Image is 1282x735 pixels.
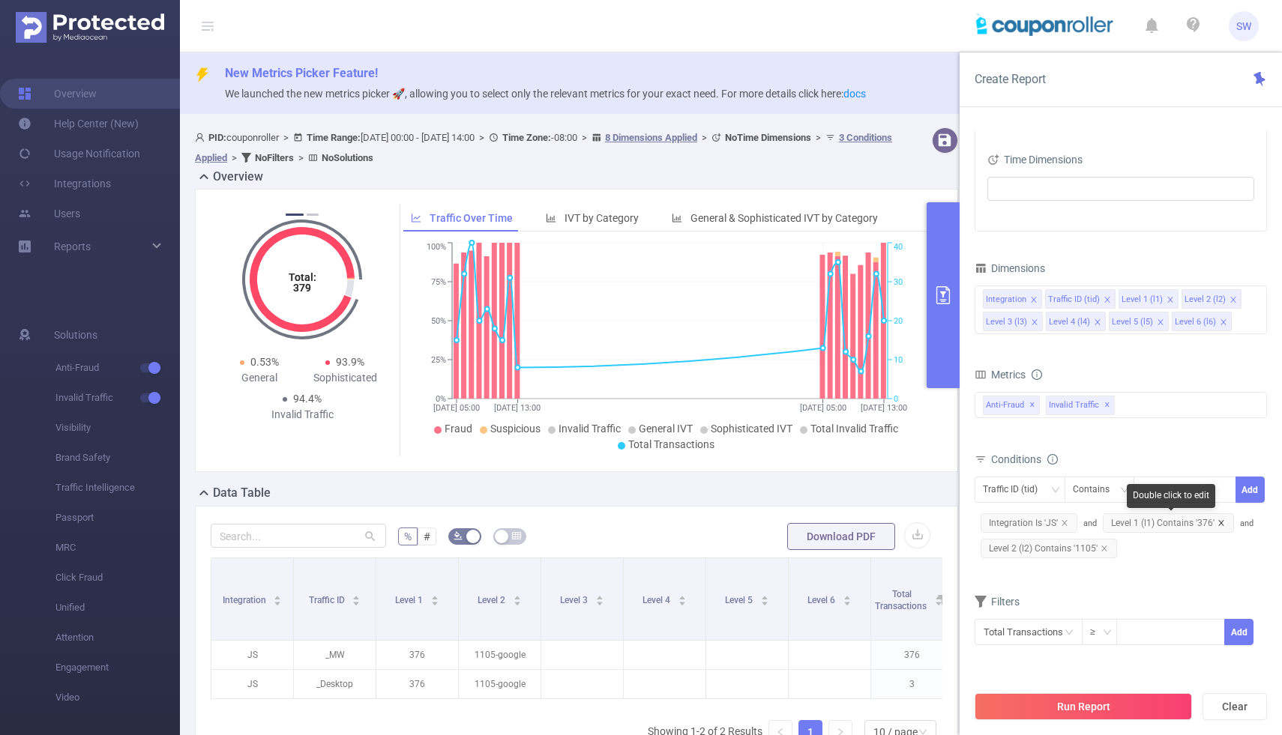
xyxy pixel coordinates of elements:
div: Sort [760,593,769,602]
i: icon: bar-chart [546,213,556,223]
i: icon: caret-up [513,593,521,598]
i: icon: caret-down [843,599,851,604]
button: Clear [1203,693,1267,720]
span: Engagement [55,653,180,683]
span: Level 1 (l1) Contains '376' [1103,513,1234,533]
span: # [424,530,430,542]
div: Double click to edit [1127,484,1215,508]
i: icon: line-chart [411,213,421,223]
i: icon: caret-down [352,599,361,604]
tspan: 25% [431,355,446,365]
i: icon: close [1061,519,1068,527]
i: icon: caret-down [595,599,604,604]
p: 376 [871,641,953,669]
span: Anti-Fraud [983,396,1040,415]
tspan: 75% [431,277,446,287]
i: icon: info-circle [1032,369,1042,380]
span: Suspicious [490,423,541,435]
span: General & Sophisticated IVT by Category [690,212,878,224]
button: 1 [286,214,304,216]
span: 0.53% [250,356,279,368]
div: Invalid Traffic [259,407,345,423]
i: icon: caret-up [274,593,282,598]
span: and [975,518,1254,554]
span: Invalid Traffic [1046,396,1115,415]
div: ≥ [1090,620,1106,644]
div: Sort [678,593,687,602]
li: Integration [983,289,1042,309]
button: Add [1236,477,1265,503]
input: filter select [992,180,994,198]
tspan: 50% [431,316,446,326]
span: Traffic Over Time [430,212,513,224]
div: Sophisticated [302,370,388,386]
span: Passport [55,503,180,533]
span: Invalid Traffic [55,383,180,413]
b: Time Zone: [502,132,551,143]
span: Level 4 [642,595,672,605]
i: icon: caret-down [274,599,282,604]
a: Help Center (New) [18,109,139,139]
li: Traffic ID (tid) [1045,289,1116,309]
div: General [217,370,302,386]
span: Fraud [445,423,472,435]
i: icon: caret-up [595,593,604,598]
b: No Filters [255,152,294,163]
i: icon: info-circle [1047,454,1058,465]
img: Protected Media [16,12,164,43]
tspan: 379 [293,282,311,294]
span: ✕ [1029,396,1035,414]
tspan: [DATE] 13:00 [861,403,907,413]
button: Run Report [975,693,1192,720]
i: icon: caret-up [760,593,768,598]
i: Filter menu [932,558,953,640]
tspan: 100% [427,243,446,252]
tspan: [DATE] 13:00 [494,403,541,413]
span: Traffic ID [309,595,347,605]
div: Traffic ID (tid) [1048,290,1100,309]
span: Dimensions [975,262,1045,274]
div: Level 6 (l6) [1175,312,1216,332]
i: icon: close [1094,318,1101,327]
i: icon: user [195,133,208,142]
button: Add [1224,619,1254,645]
span: Anti-Fraud [55,353,180,383]
span: Attention [55,623,180,653]
span: SW [1236,11,1251,41]
span: % [404,530,412,542]
b: Time Range: [307,132,361,143]
span: Brand Safety [55,443,180,473]
u: 8 Dimensions Applied [605,132,697,143]
li: Level 1 (l1) [1119,289,1179,309]
span: Click Fraud [55,563,180,593]
span: General IVT [639,423,693,435]
i: icon: down [1120,486,1129,496]
span: > [475,132,489,143]
tspan: 30 [894,277,903,287]
span: Level 2 [478,595,508,605]
div: Sort [352,593,361,602]
p: 1105-google [459,670,541,698]
div: Level 3 (l3) [986,312,1027,332]
button: 2 [307,214,319,216]
i: icon: close [1167,296,1174,305]
li: Level 2 (l2) [1182,289,1242,309]
b: No Time Dimensions [725,132,811,143]
h2: Overview [213,168,263,186]
span: 93.9% [336,356,364,368]
div: Sort [843,593,852,602]
span: Conditions [991,453,1058,465]
i: icon: down [1103,628,1112,638]
span: New Metrics Picker Feature! [225,66,378,80]
li: Level 5 (l5) [1109,312,1169,331]
p: 376 [376,670,458,698]
div: Sort [273,593,282,602]
div: Level 4 (l4) [1049,312,1090,332]
i: icon: close [1030,296,1038,305]
span: Sophisticated IVT [711,423,792,435]
i: icon: down [1051,486,1060,496]
span: Invalid Traffic [559,423,621,435]
span: Unified [55,593,180,623]
i: icon: close [1157,318,1164,327]
tspan: 0% [436,394,446,404]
